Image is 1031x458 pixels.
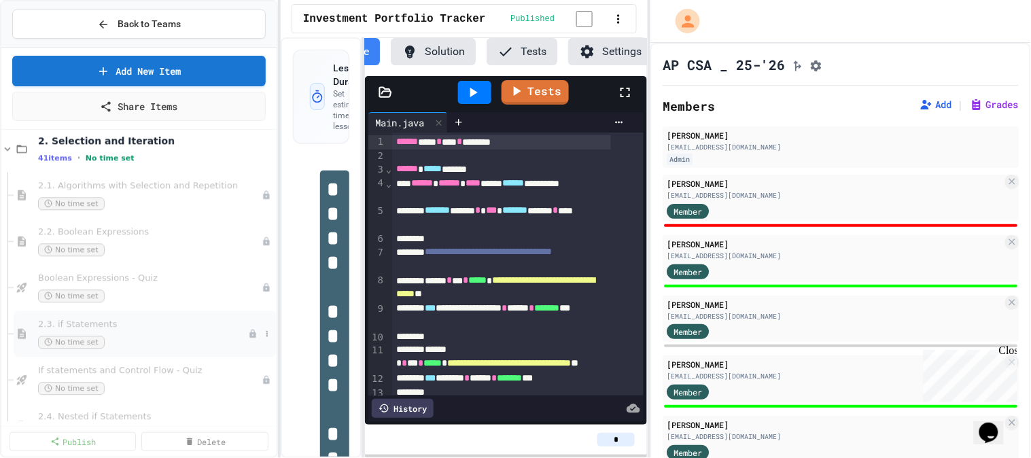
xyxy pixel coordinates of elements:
[918,345,1017,402] iframe: chat widget
[368,112,448,133] div: Main.java
[38,272,262,284] span: Boolean Expressions - Quiz
[368,246,385,275] div: 7
[510,14,555,24] span: Published
[10,432,136,451] a: Publish
[86,154,135,162] span: No time set
[674,325,702,338] span: Member
[502,80,569,105] a: Tests
[667,431,1002,442] div: [EMAIL_ADDRESS][DOMAIN_NAME]
[560,11,609,27] input: publish toggle
[368,344,385,372] div: 11
[970,98,1019,111] button: Grades
[568,38,652,65] button: Settings
[38,180,262,192] span: 2.1. Algorithms with Selection and Repetition
[372,399,434,418] div: History
[368,302,385,331] div: 9
[368,177,385,204] div: 4
[38,319,248,330] span: 2.3. if Statements
[667,190,1002,200] div: [EMAIL_ADDRESS][DOMAIN_NAME]
[368,163,385,177] div: 3
[974,404,1017,444] iframe: chat widget
[667,238,1002,250] div: [PERSON_NAME]
[809,56,823,73] button: Assignment Settings
[262,421,271,431] div: Unpublished
[12,92,266,121] a: Share Items
[667,311,1002,321] div: [EMAIL_ADDRESS][DOMAIN_NAME]
[38,411,262,423] span: 2.4. Nested if Statements
[958,96,964,113] span: |
[262,190,271,200] div: Unpublished
[262,283,271,292] div: Unpublished
[661,5,703,37] div: My Account
[262,236,271,246] div: Unpublished
[118,17,181,31] span: Back to Teams
[667,419,1002,431] div: [PERSON_NAME]
[12,56,266,86] a: Add New Item
[368,372,385,387] div: 12
[333,61,383,88] h3: Lesson Duration
[790,56,804,73] button: Click to see fork details
[141,432,268,451] a: Delete
[667,251,1002,261] div: [EMAIL_ADDRESS][DOMAIN_NAME]
[368,232,385,246] div: 6
[667,154,693,165] div: Admin
[674,205,702,217] span: Member
[38,197,105,210] span: No time set
[38,154,72,162] span: 41 items
[368,331,385,345] div: 10
[667,142,1015,152] div: [EMAIL_ADDRESS][DOMAIN_NAME]
[38,243,105,256] span: No time set
[260,327,274,340] button: More options
[38,336,105,349] span: No time set
[368,149,385,163] div: 2
[5,5,94,86] div: Chat with us now!Close
[368,116,431,130] div: Main.java
[391,38,476,65] button: Solution
[368,387,385,400] div: 13
[262,375,271,385] div: Unpublished
[674,386,702,398] span: Member
[248,329,258,338] div: Unpublished
[38,382,105,395] span: No time set
[667,358,1002,370] div: [PERSON_NAME]
[38,226,262,238] span: 2.2. Boolean Expressions
[674,266,702,278] span: Member
[38,289,105,302] span: No time set
[663,96,715,116] h2: Members
[38,135,274,147] span: 2. Selection and Iteration
[368,205,385,233] div: 5
[667,129,1015,141] div: [PERSON_NAME]
[12,10,266,39] button: Back to Teams
[385,164,392,175] span: Fold line
[368,135,385,149] div: 1
[385,178,392,189] span: Fold line
[663,55,785,74] h1: AP CSA _ 25-'26
[333,88,383,132] p: Set estimated time for this lesson
[510,10,609,27] div: Content is published and visible to students
[38,365,262,376] span: If statements and Control Flow - Quiz
[487,38,557,65] button: Tests
[77,152,80,163] span: •
[667,371,1002,381] div: [EMAIL_ADDRESS][DOMAIN_NAME]
[368,274,385,302] div: 8
[303,11,486,27] span: Investment Portfolio Tracker
[667,298,1002,311] div: [PERSON_NAME]
[920,98,952,111] button: Add
[667,177,1002,190] div: [PERSON_NAME]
